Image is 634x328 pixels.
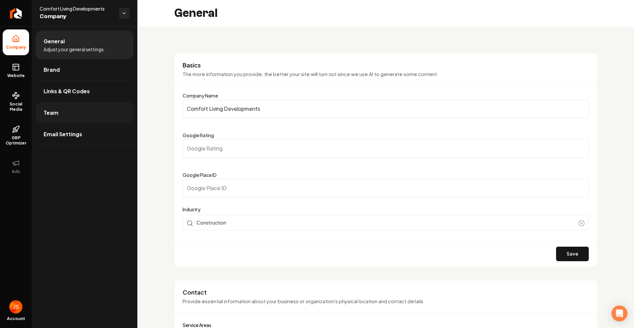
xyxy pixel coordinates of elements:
span: Adjust your general settings. [44,46,105,53]
span: Website [5,73,27,78]
a: GBP Optimizer [3,120,29,151]
a: Brand [36,59,133,80]
span: Social Media [3,102,29,112]
span: General [44,37,65,45]
span: Comfort Living Developments [40,5,114,12]
div: Open Intercom Messenger [612,306,627,321]
span: GBP Optimizer [3,135,29,146]
label: Industry [183,205,589,213]
h3: Basics [183,61,589,69]
img: Rebolt Logo [10,8,22,19]
input: Google Place ID [183,179,589,197]
label: Service Areas [183,322,211,328]
span: Account [7,316,25,321]
img: James Shamoun [9,300,22,313]
p: The more information you provide, the better your site will turn out since we use AI to generate ... [183,70,589,78]
p: Provide essential information about your business or organization's physical location and contact... [183,298,589,305]
input: Google Rating [183,139,589,158]
h3: Contact [183,288,589,296]
a: Social Media [3,86,29,117]
a: Email Settings [36,124,133,145]
span: Ads [9,169,23,174]
input: Company Name [183,100,589,118]
span: Links & QR Codes [44,87,90,95]
span: Email Settings [44,130,82,138]
label: Google Rating [183,132,214,138]
label: Google Place ID [183,172,217,178]
a: Team [36,102,133,123]
button: Ads [3,154,29,180]
span: Company [40,12,114,21]
h2: General [174,7,218,20]
span: Team [44,109,58,117]
span: Company [3,45,29,50]
button: Save [556,247,589,261]
a: Website [3,58,29,84]
button: Open user button [9,300,22,313]
span: Brand [44,66,60,74]
label: Company Name [183,93,218,99]
a: Links & QR Codes [36,81,133,102]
